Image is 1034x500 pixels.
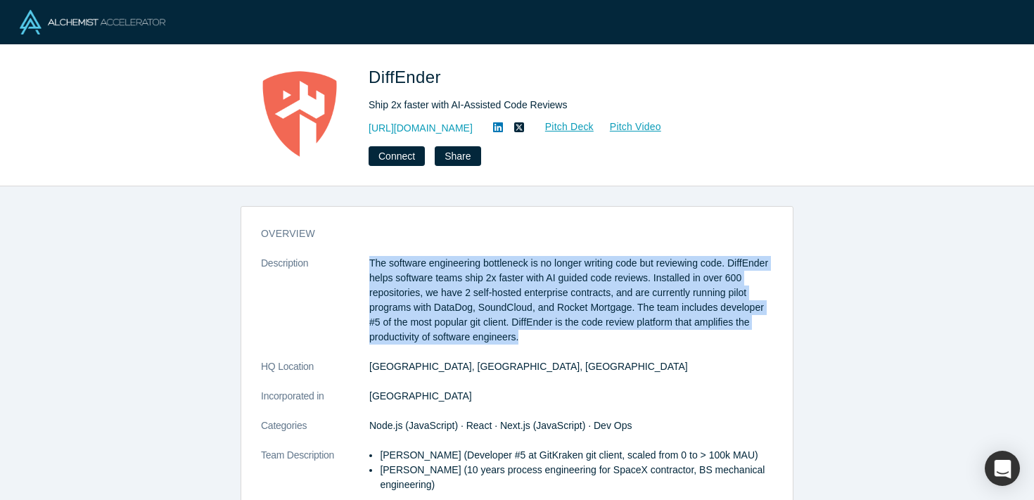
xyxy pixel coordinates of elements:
[380,448,773,463] li: [PERSON_NAME] (Developer #5 at GitKraken git client, scaled from 0 to > 100k MAU)
[261,389,369,418] dt: Incorporated in
[530,119,594,135] a: Pitch Deck
[369,146,425,166] button: Connect
[594,119,662,135] a: Pitch Video
[250,65,349,163] img: DiffEnder's Logo
[369,389,773,404] dd: [GEOGRAPHIC_DATA]
[261,256,369,359] dt: Description
[369,359,773,374] dd: [GEOGRAPHIC_DATA], [GEOGRAPHIC_DATA], [GEOGRAPHIC_DATA]
[369,68,446,86] span: DiffEnder
[380,463,773,492] li: [PERSON_NAME] (10 years process engineering for SpaceX contractor, BS mechanical engineering)
[369,256,773,345] p: The software engineering bottleneck is no longer writing code but reviewing code. DiffEnder helps...
[261,226,753,241] h3: overview
[369,420,632,431] span: Node.js (JavaScript) · React · Next.js (JavaScript) · Dev Ops
[435,146,480,166] button: Share
[261,359,369,389] dt: HQ Location
[261,418,369,448] dt: Categories
[369,98,762,113] div: Ship 2x faster with AI-Assisted Code Reviews
[369,121,473,136] a: [URL][DOMAIN_NAME]
[20,10,165,34] img: Alchemist Logo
